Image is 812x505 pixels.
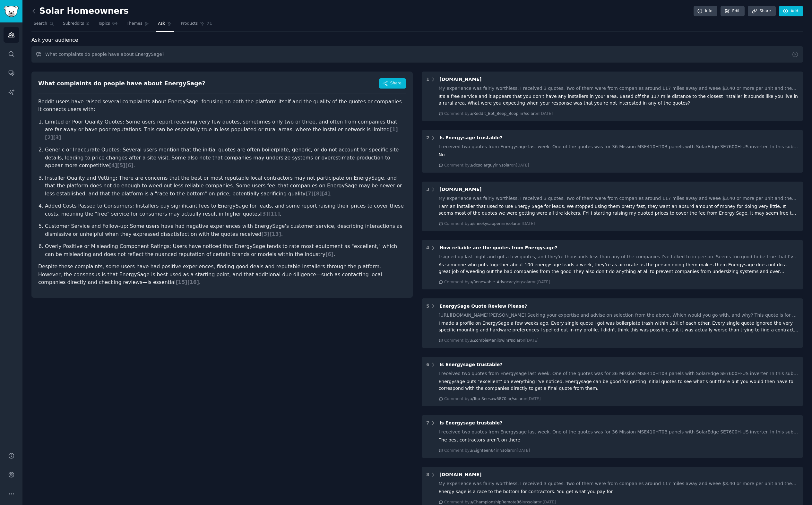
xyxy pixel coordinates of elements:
p: Overly Positive or Misleading Component Ratings: Users have noticed that EnergySage tends to rate... [45,243,406,258]
span: u/sneekysapper [470,221,501,226]
img: GummySearch logo [4,6,19,17]
span: [ 16 ] [187,279,199,285]
div: Energysage puts "excellent" on everything I've noticed. Energysage can be good for getting initia... [439,378,799,392]
span: u/Eighteen64 [470,448,496,453]
a: Search [31,19,56,32]
div: 8 [426,471,429,478]
span: Subreddits [63,21,84,27]
span: [ 11 ] [268,211,280,217]
p: Added Costs Passed to Consumers: Installers pay significant fees to EnergySage for leads, and som... [45,202,406,218]
div: I received two quotes from Energysage last week. One of the quotes was for 36 Mission MSE410HT0B ... [439,143,799,150]
span: [ 7 ] [306,191,314,197]
span: [ 8 ] [314,191,322,197]
div: Comment by in on [DATE] [444,163,529,168]
div: Comment by in on [DATE] [444,396,540,402]
a: Ask [156,19,174,32]
span: Products [181,21,198,27]
span: r/solar [508,338,521,343]
span: [DOMAIN_NAME] [439,77,481,82]
span: [ 1 ] [390,126,398,133]
div: My experience was fairly worthless. I received 3 quotes. Two of them were from companies around 1... [439,85,799,92]
div: The best contractors aren’t on there [439,437,799,443]
p: Reddit users have raised several complaints about EnergySage, focusing on both the platform itsel... [38,98,406,114]
div: Comment by in on [DATE] [444,279,550,285]
div: 4 [426,244,429,251]
p: Limited or Poor Quality Quotes: Some users report receiving very few quotes, sometimes only two o... [45,118,406,142]
span: u/ChampionshipRemote86 [470,500,522,504]
span: Search [34,21,47,27]
input: Ask this audience a question... [31,46,803,63]
div: 5 [426,303,429,310]
div: I signed up last night and got a few quotes, and they're thousands less than any of the companies... [439,253,799,260]
span: [DOMAIN_NAME] [439,187,481,192]
span: [ 3 ] [260,211,268,217]
span: Is Energysage trustable? [439,420,502,425]
div: Comment by in on [DATE] [444,111,553,117]
div: My experience was fairly worthless. I received 3 quotes. Two of them were from companies around 1... [439,195,799,202]
span: [ 13 ] [270,231,281,237]
span: r/solar [504,221,517,226]
span: r/solar [498,163,511,167]
h2: Solar Homeowners [31,6,129,16]
span: [ 2 ] [45,134,53,141]
p: Customer Service and Follow-up: Some users have had negative experiences with EnergySage's custom... [45,222,406,238]
span: r/solar [499,448,512,453]
div: No [439,151,799,158]
span: 2 [86,21,89,27]
div: I made a profile on EnergySage a few weeks ago. Every single quote I got was boilerplate trash wi... [439,320,799,333]
span: [ 6 ] [325,251,333,257]
p: Despite these complaints, some users have had positive experiences, finding good deals and reputa... [38,263,406,287]
div: What complaints do people have about EnergySage? [38,80,205,88]
span: r/solar [525,500,538,504]
div: 7 [426,420,429,426]
span: Is Energysage trustable? [439,135,502,140]
div: 1 [426,76,429,83]
a: Add [779,6,803,17]
a: Edit [721,6,745,17]
p: Generic or Inaccurate Quotes: Several users mention that the initial quotes are often boilerplate... [45,146,406,170]
span: [ 4 ] [109,162,117,168]
span: r/solar [510,397,523,401]
span: [ 6 ] [125,162,133,168]
span: Ask your audience [31,36,78,44]
span: EnergySage Quote Review Please? [439,304,527,309]
span: u/ZombieManilow [470,338,505,343]
span: [DOMAIN_NAME] [439,472,481,477]
div: I received two quotes from Energysage last week. One of the quotes was for 36 Mission MSE410HT0B ... [439,370,799,377]
span: How reliable are the quotes from Energysage? [439,245,557,250]
span: Topics [98,21,110,27]
div: My experience was fairly worthless. I received 3 quotes. Two of them were from companies around 1... [439,480,799,487]
div: Energy sage is a race to the bottom for contractors. You get what you pay for [439,488,799,495]
div: Comment by in on [DATE] [444,448,530,454]
a: Products71 [178,19,214,32]
a: Share [748,6,775,17]
span: [ 5 ] [117,162,125,168]
a: Themes [125,19,151,32]
span: [ 15 ] [176,279,187,285]
div: 6 [426,361,429,368]
a: Topics64 [96,19,120,32]
div: 2 [426,134,429,141]
div: Comment by in on [DATE] [444,338,539,344]
button: Share [379,78,406,89]
span: u/dcsolarguy [470,163,495,167]
span: [ 3 ] [53,134,61,141]
span: u/Top-Seesaw6870 [470,397,506,401]
span: r/solar [522,111,535,116]
span: u/Renewable_Advocacy [470,280,516,284]
span: 71 [207,21,212,27]
div: I received two quotes from Energysage last week. One of the quotes was for 36 Mission MSE410HT0B ... [439,429,799,435]
span: r/solar [519,280,532,284]
div: 3 [426,186,429,193]
span: Share [390,81,402,86]
a: Info [694,6,717,17]
span: Ask [158,21,165,27]
span: [ 3 ] [261,231,269,237]
p: Installer Quality and Vetting: There are concerns that the best or most reputable local contracto... [45,174,406,198]
div: It's a free service and it appears that you don't have any installers in your area. Based off the... [439,93,799,107]
div: As someone who puts together about 100 energysage leads a week, they’re as accurate as the person... [439,261,799,275]
span: [ 4 ] [322,191,330,197]
span: 64 [112,21,118,27]
a: Subreddits2 [61,19,91,32]
span: Themes [127,21,143,27]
